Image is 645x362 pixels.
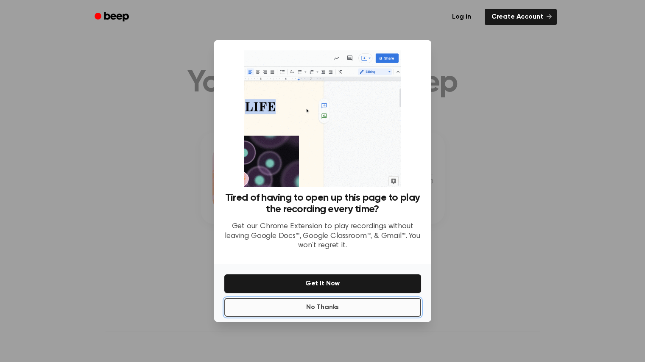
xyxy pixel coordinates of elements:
[485,9,557,25] a: Create Account
[224,298,421,317] button: No Thanks
[444,7,480,27] a: Log in
[89,9,137,25] a: Beep
[224,192,421,215] h3: Tired of having to open up this page to play the recording every time?
[224,222,421,251] p: Get our Chrome Extension to play recordings without leaving Google Docs™, Google Classroom™, & Gm...
[244,50,401,187] img: Beep extension in action
[224,274,421,293] button: Get It Now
